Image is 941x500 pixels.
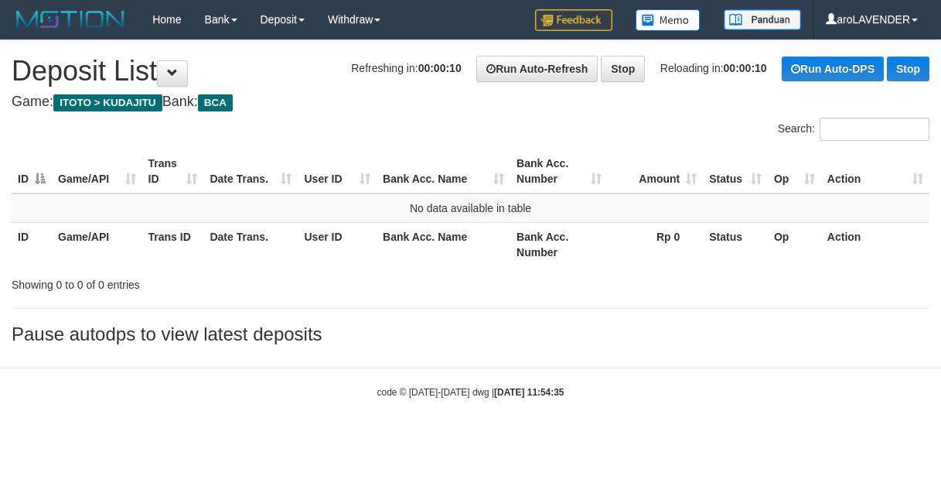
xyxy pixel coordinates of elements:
[52,222,142,266] th: Game/API
[298,222,377,266] th: User ID
[821,149,929,193] th: Action: activate to sort column ascending
[782,57,884,81] a: Run Auto-DPS
[510,149,608,193] th: Bank Acc. Number: activate to sort column ascending
[198,94,233,111] span: BCA
[601,56,645,82] a: Stop
[703,149,768,193] th: Status: activate to sort column ascending
[768,222,821,266] th: Op
[476,56,598,82] a: Run Auto-Refresh
[298,149,377,193] th: User ID: activate to sort column ascending
[12,324,929,344] h3: Pause autodps to view latest deposits
[494,387,564,398] strong: [DATE] 11:54:35
[724,62,767,74] strong: 00:00:10
[351,62,461,74] span: Refreshing in:
[12,222,52,266] th: ID
[820,118,929,141] input: Search:
[52,149,142,193] th: Game/API: activate to sort column ascending
[778,118,929,141] label: Search:
[510,222,608,266] th: Bank Acc. Number
[377,387,564,398] small: code © [DATE]-[DATE] dwg |
[660,62,767,74] span: Reloading in:
[535,9,612,31] img: Feedback.jpg
[12,193,929,223] td: No data available in table
[608,222,704,266] th: Rp 0
[636,9,701,31] img: Button%20Memo.svg
[724,9,801,30] img: panduan.png
[12,271,380,293] div: Showing 0 to 0 of 0 entries
[418,62,462,74] strong: 00:00:10
[12,94,929,110] h4: Game: Bank:
[142,222,204,266] th: Trans ID
[12,56,929,87] h1: Deposit List
[12,149,52,193] th: ID: activate to sort column descending
[203,222,298,266] th: Date Trans.
[768,149,821,193] th: Op: activate to sort column ascending
[53,94,162,111] span: ITOTO > KUDAJITU
[12,8,129,31] img: MOTION_logo.png
[377,222,510,266] th: Bank Acc. Name
[142,149,204,193] th: Trans ID: activate to sort column ascending
[821,222,929,266] th: Action
[887,57,929,81] a: Stop
[203,149,298,193] th: Date Trans.: activate to sort column ascending
[703,222,768,266] th: Status
[608,149,704,193] th: Amount: activate to sort column ascending
[377,149,510,193] th: Bank Acc. Name: activate to sort column ascending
